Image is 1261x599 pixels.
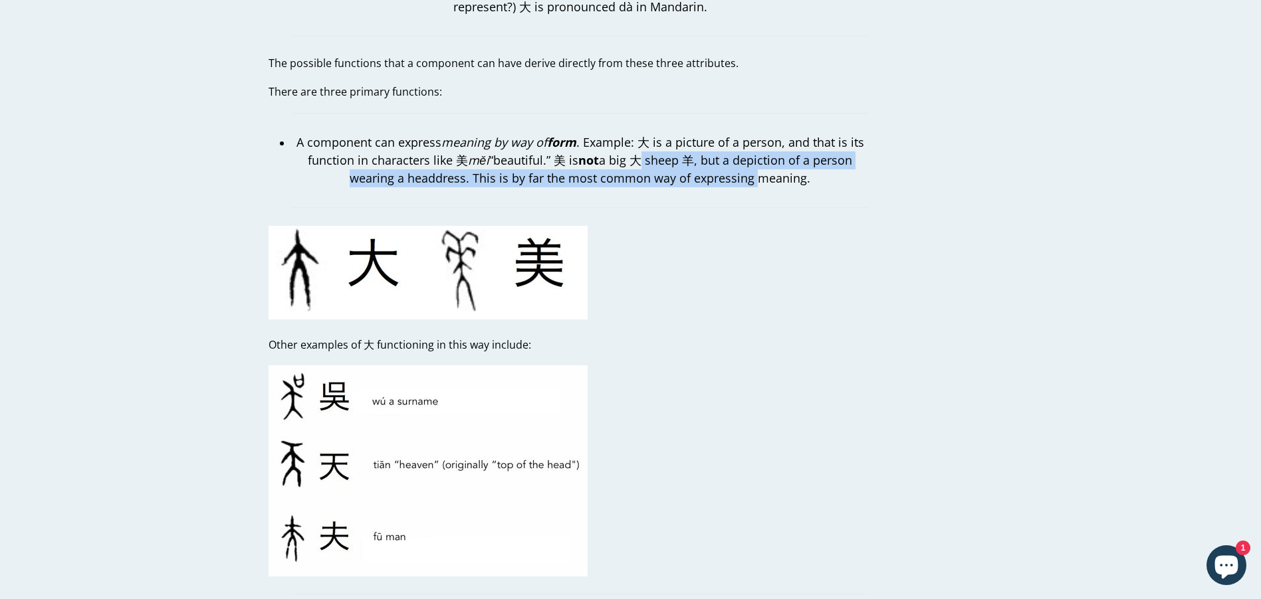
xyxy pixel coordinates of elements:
[269,337,869,353] p: Other examples of 大 functioning in this way include:
[578,152,599,168] strong: not
[468,152,489,168] em: měi
[269,84,869,100] p: There are three primary functions:
[547,134,576,150] strong: form
[292,133,869,187] p: A component can express . Example: 大 is a picture of a person, and that is its function in charac...
[441,134,576,150] em: meaning by way of
[1203,545,1250,588] inbox-online-store-chat: Shopify online store chat
[269,55,869,71] p: The possible functions that a component can have derive directly from these three attributes.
